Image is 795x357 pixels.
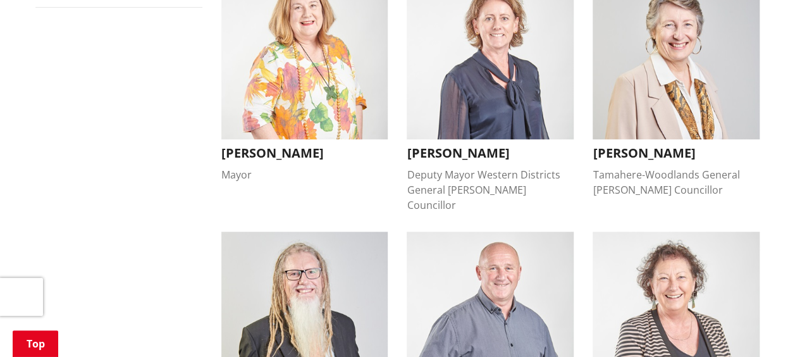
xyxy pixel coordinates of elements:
a: Top [13,330,58,357]
h3: [PERSON_NAME] [407,146,574,161]
div: Mayor [221,167,388,182]
iframe: Messenger Launcher [737,304,782,349]
div: Tamahere-Woodlands General [PERSON_NAME] Councillor [593,167,760,197]
h3: [PERSON_NAME] [593,146,760,161]
div: Deputy Mayor Western Districts General [PERSON_NAME] Councillor [407,167,574,213]
h3: [PERSON_NAME] [221,146,388,161]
